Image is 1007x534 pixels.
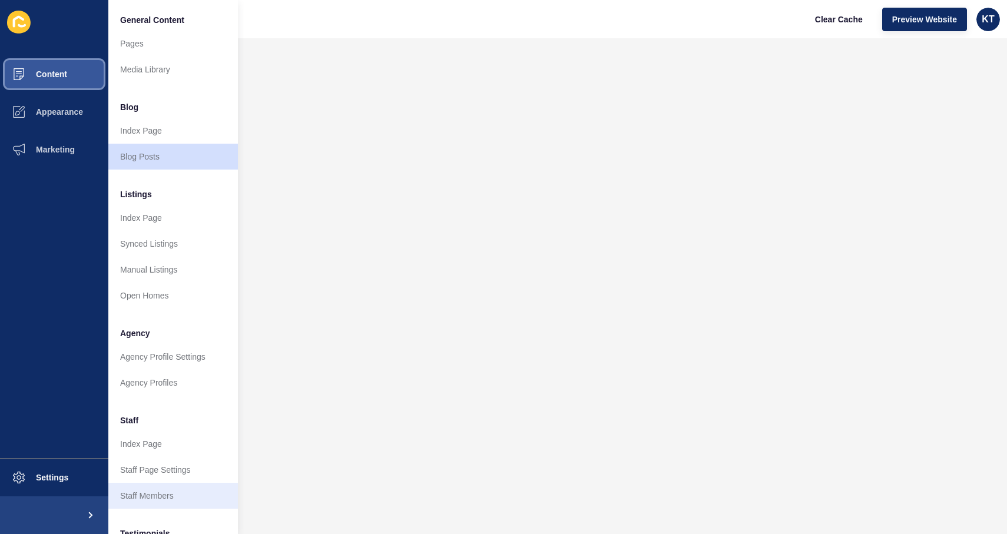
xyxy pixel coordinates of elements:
[882,8,967,31] button: Preview Website
[108,231,238,257] a: Synced Listings
[815,14,863,25] span: Clear Cache
[108,144,238,170] a: Blog Posts
[120,414,138,426] span: Staff
[982,14,994,25] span: KT
[108,257,238,283] a: Manual Listings
[108,205,238,231] a: Index Page
[120,327,150,339] span: Agency
[805,8,873,31] button: Clear Cache
[108,31,238,57] a: Pages
[120,188,152,200] span: Listings
[108,483,238,509] a: Staff Members
[120,101,138,113] span: Blog
[108,370,238,396] a: Agency Profiles
[120,14,184,26] span: General Content
[108,283,238,309] a: Open Homes
[892,14,957,25] span: Preview Website
[108,118,238,144] a: Index Page
[108,344,238,370] a: Agency Profile Settings
[108,457,238,483] a: Staff Page Settings
[108,431,238,457] a: Index Page
[108,57,238,82] a: Media Library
